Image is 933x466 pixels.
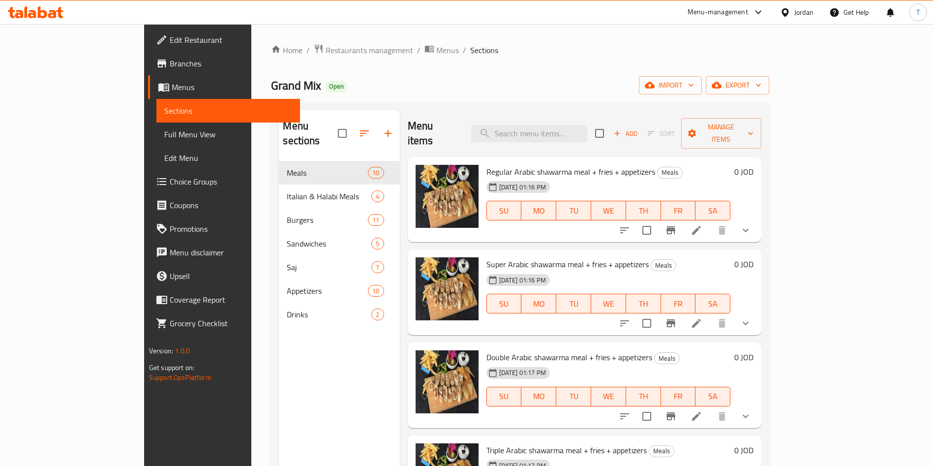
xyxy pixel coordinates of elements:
span: Menu disclaimer [170,247,292,258]
a: Edit Menu [156,146,300,170]
span: 4 [372,192,383,201]
span: Add item [610,126,641,141]
div: Jordan [794,7,813,18]
span: Coupons [170,199,292,211]
button: sort-choices [613,404,636,428]
button: SA [695,294,730,313]
a: Grocery Checklist [148,311,300,335]
span: TH [630,204,657,218]
span: Double Arabic shawarma meal + fries + appetizers [486,350,652,365]
button: SA [695,387,730,406]
span: SU [491,297,518,311]
span: FR [665,204,692,218]
span: Upsell [170,270,292,282]
div: Meals [651,259,676,271]
button: SU [486,387,522,406]
button: sort-choices [613,311,636,335]
span: Select to update [636,220,657,241]
button: TU [556,294,591,313]
span: Super Arabic shawarma meal + fries + appetizers [486,257,649,272]
button: Branch-specific-item [659,218,683,242]
span: Burgers [287,214,368,226]
div: Italian & Halabi Meals4 [279,185,399,208]
button: sort-choices [613,218,636,242]
button: TH [626,201,661,220]
nav: breadcrumb [271,44,769,57]
span: Grocery Checklist [170,317,292,329]
li: / [417,44,421,56]
a: Coverage Report [148,288,300,311]
span: [DATE] 01:17 PM [495,368,550,377]
li: / [306,44,310,56]
span: Promotions [170,223,292,235]
svg: Show Choices [740,224,752,236]
button: MO [521,387,556,406]
span: Restaurants management [326,44,413,56]
span: Meals [287,167,368,179]
svg: Show Choices [740,317,752,329]
span: Meals [649,445,674,457]
a: Edit menu item [691,317,702,329]
button: SU [486,294,522,313]
span: TH [630,389,657,404]
span: FR [665,297,692,311]
svg: Show Choices [740,410,752,422]
div: Menu-management [688,6,748,18]
div: Italian & Halabi Meals [287,190,371,202]
div: items [368,285,384,297]
span: Sections [164,105,292,117]
span: Manage items [689,121,754,146]
button: Add section [376,122,400,145]
span: WE [595,297,622,311]
input: search [471,125,587,142]
span: MO [525,204,552,218]
span: Select section first [641,126,681,141]
span: Edit Menu [164,152,292,164]
span: Appetizers [287,285,368,297]
button: delete [710,218,734,242]
button: import [639,76,702,94]
a: Coupons [148,193,300,217]
span: Edit Restaurant [170,34,292,46]
button: show more [734,218,757,242]
button: show more [734,404,757,428]
a: Full Menu View [156,123,300,146]
span: Sort sections [353,122,376,145]
span: Add [612,128,639,139]
span: 11 [368,216,383,225]
nav: Menu sections [279,157,399,330]
a: Promotions [148,217,300,241]
button: MO [521,294,556,313]
a: Edit menu item [691,224,702,236]
div: items [368,214,384,226]
button: export [706,76,769,94]
img: Super Arabic shawarma meal + fries + appetizers [416,257,479,320]
span: TU [560,297,587,311]
a: Upsell [148,264,300,288]
span: Version: [149,344,173,357]
span: 10 [368,286,383,296]
span: Regular Arabic shawarma meal + fries + appetizers [486,164,655,179]
span: Open [325,82,348,91]
span: 2 [372,310,383,319]
span: Saj [287,261,371,273]
span: TU [560,389,587,404]
span: WE [595,389,622,404]
div: Drinks2 [279,303,399,326]
span: Get support on: [149,361,194,374]
button: TU [556,387,591,406]
span: MO [525,389,552,404]
button: FR [661,387,696,406]
div: Meals [657,167,683,179]
div: items [371,190,384,202]
span: TH [630,297,657,311]
h6: 0 JOD [734,443,753,457]
button: TH [626,387,661,406]
button: WE [591,201,626,220]
div: Sandwiches [287,238,371,249]
span: 7 [372,263,383,272]
div: Saj7 [279,255,399,279]
button: Branch-specific-item [659,404,683,428]
span: 10 [368,168,383,178]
